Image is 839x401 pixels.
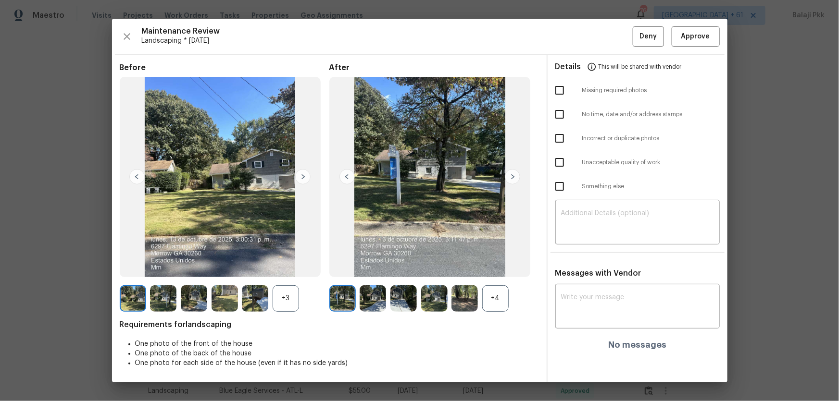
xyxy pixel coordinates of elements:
[555,269,641,277] span: Messages with Vendor
[582,182,720,191] span: Something else
[142,26,633,36] span: Maintenance Review
[599,55,682,78] span: This will be shared with vendor
[120,320,539,329] span: Requirements for landscaping
[582,158,720,167] span: Unacceptable quality of work
[608,340,666,350] h4: No messages
[582,134,720,143] span: Incorrect or duplicate photos
[273,285,299,312] div: +3
[135,339,539,349] li: One photo of the front of the house
[142,36,633,46] span: Landscaping * [DATE]
[482,285,509,312] div: +4
[135,349,539,358] li: One photo of the back of the house
[135,358,539,368] li: One photo for each side of the house (even if it has no side yards)
[548,150,727,174] div: Unacceptable quality of work
[339,169,355,184] img: left-chevron-button-url
[548,102,727,126] div: No time, date and/or address stamps
[681,31,710,43] span: Approve
[548,126,727,150] div: Incorrect or duplicate photos
[555,55,581,78] span: Details
[582,86,720,95] span: Missing required photos
[329,63,539,73] span: After
[295,169,311,184] img: right-chevron-button-url
[548,78,727,102] div: Missing required photos
[582,110,720,119] span: No time, date and/or address stamps
[672,26,720,47] button: Approve
[548,174,727,198] div: Something else
[129,169,145,184] img: left-chevron-button-url
[505,169,520,184] img: right-chevron-button-url
[639,31,657,43] span: Deny
[633,26,664,47] button: Deny
[120,63,329,73] span: Before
